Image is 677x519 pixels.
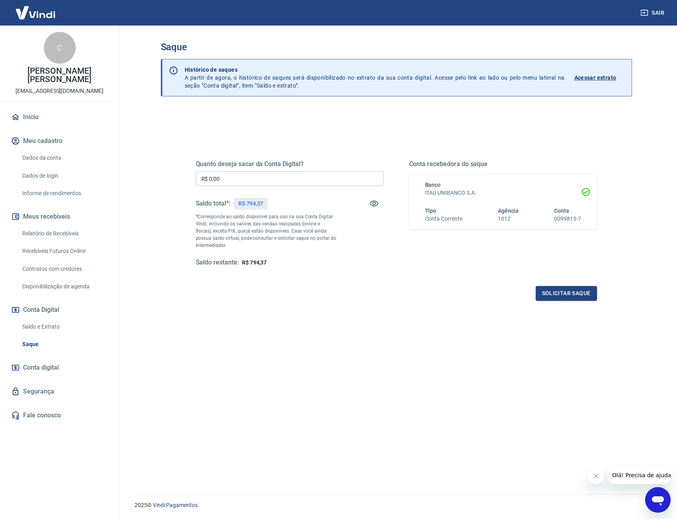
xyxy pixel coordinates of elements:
[242,259,267,266] span: R$ 794,37
[10,301,109,319] button: Conta Digital
[554,215,581,223] h6: 0099815-7
[19,185,109,202] a: Informe de rendimentos
[161,41,632,53] h3: Saque
[196,200,230,208] h5: Saldo total*:
[19,243,109,259] a: Recebíveis Futuros Online
[10,407,109,424] a: Fale conosco
[153,502,198,508] a: Vindi Pagamentos
[588,468,604,484] iframe: Fechar mensagem
[5,6,67,12] span: Olá! Precisa de ajuda?
[19,168,109,184] a: Dados de login
[19,261,109,277] a: Contratos com credores
[10,208,109,225] button: Meus recebíveis
[425,208,437,214] span: Tipo
[185,66,565,74] p: Histórico de saques
[6,67,113,84] p: [PERSON_NAME] [PERSON_NAME]
[498,208,519,214] span: Agência
[10,108,109,126] a: Início
[196,259,239,267] h5: Saldo restante:
[19,225,109,242] a: Relatório de Recebíveis
[639,6,667,20] button: Sair
[19,336,109,353] a: Saque
[19,150,109,166] a: Dados da conta
[536,286,597,301] button: Solicitar saque
[574,66,625,90] a: Acessar extrato
[409,160,597,168] h5: Conta recebedora do saque
[10,132,109,150] button: Meu cadastro
[19,319,109,335] a: Saldo e Extrato
[425,215,462,223] h6: Conta Corrente
[19,278,109,295] a: Disponibilização de agenda
[135,501,658,509] p: 2025 ©
[185,66,565,90] p: A partir de agora, o histórico de saques será disponibilizado no extrato da sua conta digital. Ac...
[498,215,519,223] h6: 1012
[238,200,263,208] p: R$ 794,37
[10,0,61,25] img: Vindi
[574,74,617,82] p: Acessar extrato
[425,189,581,197] h6: ITAÚ UNIBANCO S.A.
[44,32,76,64] div: C
[196,160,384,168] h5: Quanto deseja sacar da Conta Digital?
[16,87,103,95] p: [EMAIL_ADDRESS][DOMAIN_NAME]
[10,359,109,376] a: Conta digital
[554,208,569,214] span: Conta
[607,466,671,484] iframe: Mensagem da empresa
[10,383,109,400] a: Segurança
[425,182,441,188] span: Banco
[23,362,59,373] span: Conta digital
[196,213,337,249] p: *Corresponde ao saldo disponível para uso na sua Conta Digital Vindi. Incluindo os valores das ve...
[645,487,671,513] iframe: Botão para abrir a janela de mensagens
